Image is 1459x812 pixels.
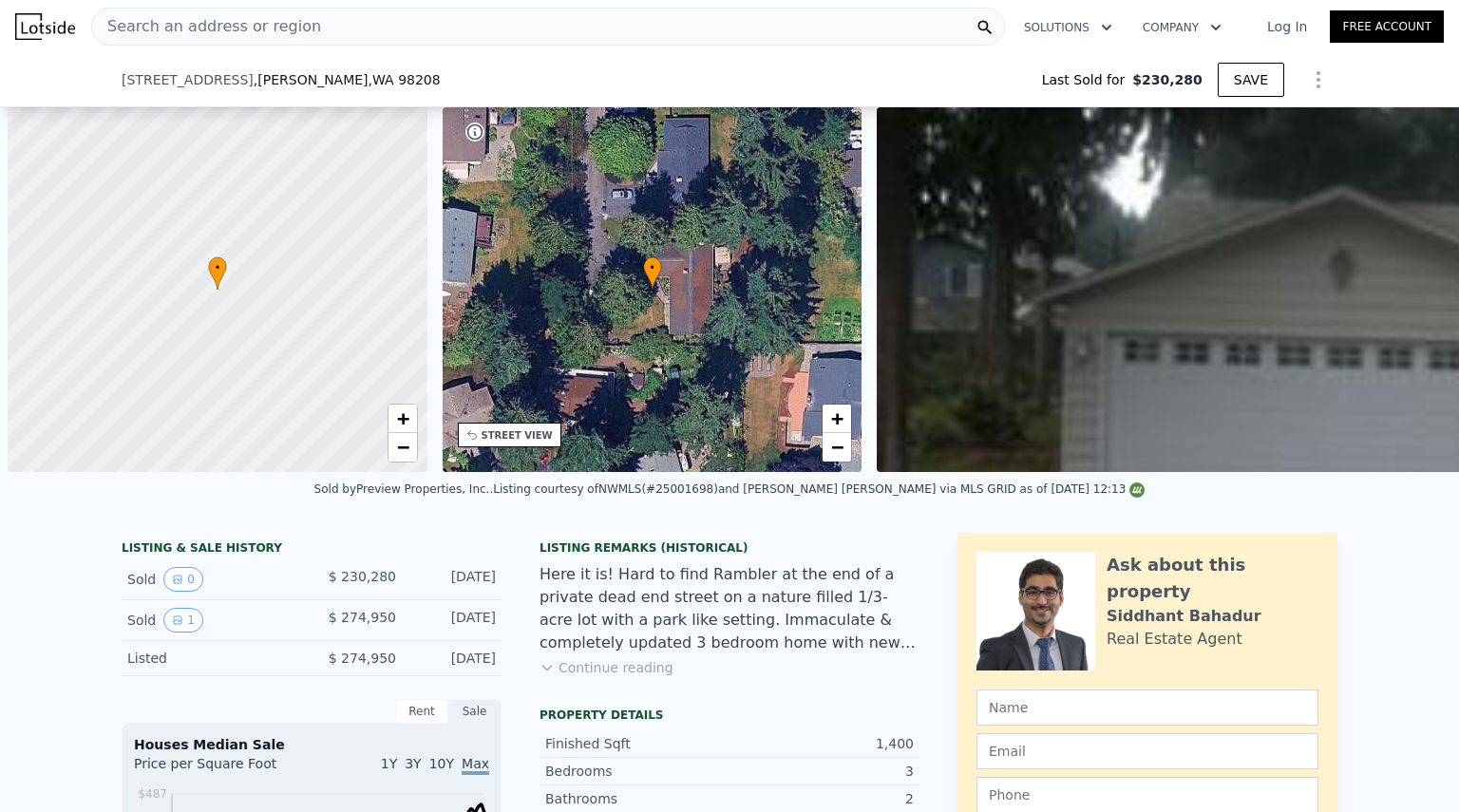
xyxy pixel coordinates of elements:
[15,13,75,40] img: Lotside
[1107,605,1261,628] div: Siddhant Bahadur
[122,540,502,559] div: LISTING & SALE HISTORY
[729,762,914,781] div: 3
[92,15,321,38] span: Search an address or region
[134,735,489,754] div: Houses Median Sale
[976,689,1318,726] input: Name
[1129,482,1145,498] img: NWMLS Logo
[329,651,396,666] span: $ 274,950
[411,649,496,668] div: [DATE]
[134,754,312,784] div: Price per Square Foot
[122,70,254,89] span: [STREET_ADDRESS]
[127,649,296,668] div: Listed
[823,405,851,433] a: Zoom in
[729,734,914,753] div: 1,400
[976,733,1318,769] input: Email
[138,787,167,801] tspan: $487
[643,256,662,290] div: •
[540,658,673,677] button: Continue reading
[1132,70,1203,89] span: $230,280
[545,734,729,753] div: Finished Sqft
[329,610,396,625] span: $ 274,950
[314,482,494,496] div: Sold by Preview Properties, Inc. .
[493,482,1145,496] div: Listing courtesy of NWMLS (#25001698) and [PERSON_NAME] [PERSON_NAME] via MLS GRID as of [DATE] 1...
[208,259,227,276] span: •
[1107,628,1242,651] div: Real Estate Agent
[1299,61,1337,99] button: Show Options
[163,608,203,633] button: View historical data
[381,756,397,771] span: 1Y
[329,569,396,584] span: $ 230,280
[1127,10,1237,45] button: Company
[540,708,919,723] div: Property details
[388,433,417,462] a: Zoom out
[448,699,502,724] div: Sale
[1107,552,1318,605] div: Ask about this property
[396,406,408,430] span: +
[254,70,441,89] span: , [PERSON_NAME]
[462,756,489,775] span: Max
[545,789,729,808] div: Bathrooms
[831,406,843,430] span: +
[1330,10,1444,43] a: Free Account
[1244,17,1330,36] a: Log In
[411,608,496,633] div: [DATE]
[127,608,296,633] div: Sold
[482,428,553,443] div: STREET VIEW
[545,762,729,781] div: Bedrooms
[127,567,296,592] div: Sold
[411,567,496,592] div: [DATE]
[831,435,843,459] span: −
[369,72,441,87] span: , WA 98208
[729,789,914,808] div: 2
[540,540,919,556] div: Listing Remarks (Historical)
[208,256,227,290] div: •
[1009,10,1127,45] button: Solutions
[396,435,408,459] span: −
[405,756,421,771] span: 3Y
[388,405,417,433] a: Zoom in
[163,567,203,592] button: View historical data
[1218,63,1284,97] button: SAVE
[429,756,454,771] span: 10Y
[823,433,851,462] a: Zoom out
[540,563,919,654] div: Here it is! Hard to find Rambler at the end of a private dead end street on a nature filled 1/3-a...
[395,699,448,724] div: Rent
[1042,70,1133,89] span: Last Sold for
[643,259,662,276] span: •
